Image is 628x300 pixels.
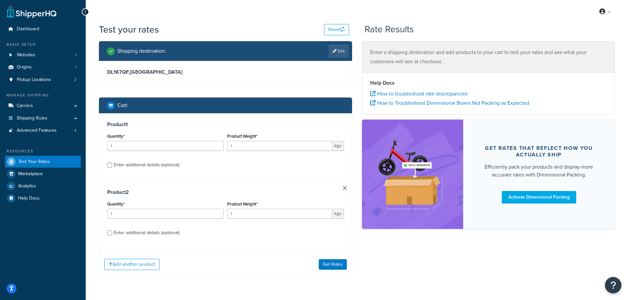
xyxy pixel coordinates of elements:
input: 0.00 [227,141,332,151]
input: 0 [107,209,224,219]
a: Origins1 [5,61,81,73]
div: Manage Shipping [5,93,81,98]
span: Advanced Features [17,128,57,133]
a: Activate Dimensional Packing [502,191,576,204]
input: 0 [107,141,224,151]
a: Edit [329,44,349,58]
div: Get rates that reflect how you actually ship [479,145,599,158]
a: Remove Item [343,186,347,190]
a: Help Docs [5,192,81,204]
p: Enter a shipping destination and add products to your cart to test your rates and see what your c... [370,48,607,66]
span: Dashboard [17,26,39,32]
span: 2 [74,77,76,83]
span: Carriers [17,103,33,109]
a: Analytics [5,180,81,192]
div: Efficiently pack your products and display more accurate rates with Dimensional Packing. [479,163,599,179]
button: Get Rates [319,259,347,270]
span: 1 [75,52,76,58]
div: Enter additional details (optional) [114,160,179,170]
a: Test Your Rates [5,156,81,168]
a: Pickup Locations2 [5,74,81,86]
h3: Product 1 [107,121,344,128]
a: Marketplace [5,168,81,180]
label: Quantity* [107,202,125,206]
h2: Shipping destination : [117,48,166,54]
button: Open Resource Center [605,277,621,293]
div: Enter additional details (optional) [114,228,179,237]
h1: Test your rates [99,23,159,36]
h4: Help Docs [370,79,607,87]
label: Product Weight* [227,134,257,139]
label: Product Weight* [227,202,257,206]
span: 4 [74,128,76,133]
a: Shipping Rules [5,112,81,124]
span: Help Docs [18,196,40,201]
span: Test Your Rates [18,159,50,165]
li: Pickup Locations [5,74,81,86]
span: 1 [75,65,76,70]
div: Resources [5,149,81,154]
a: Carriers [5,100,81,112]
li: Origins [5,61,81,73]
span: Shipping Rules [17,116,47,121]
span: Analytics [18,183,36,189]
div: Basic Setup [5,42,81,47]
a: Dashboard [5,23,81,35]
a: Advanced Features4 [5,124,81,137]
h3: Product 2 [107,189,344,196]
li: Websites [5,49,81,61]
h3: DL167QF , [GEOGRAPHIC_DATA] [107,69,344,75]
span: Pickup Locations [17,77,51,83]
a: How to Troubleshoot Dimensional Boxes Not Packing as Expected [370,99,529,107]
button: Add another product [104,259,160,270]
a: Websites1 [5,49,81,61]
span: Origins [17,65,32,70]
li: Advanced Features [5,124,81,137]
h2: Cart : [117,102,128,108]
span: kgs [332,209,344,219]
input: 0.00 [227,209,332,219]
span: Marketplace [18,171,43,177]
span: kgs [332,141,344,151]
a: How to troubleshoot rate discrepancies [370,90,467,97]
img: feature-image-dim-d40ad3071a2b3c8e08177464837368e35600d3c5e73b18a22c1e4bb210dc32ac.png [372,129,453,219]
span: Websites [17,52,35,58]
button: Reset [324,24,349,35]
h2: Rate Results [365,24,414,35]
label: Quantity* [107,134,125,139]
input: Enter additional details (optional) [107,231,112,235]
input: Enter additional details (optional) [107,163,112,168]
